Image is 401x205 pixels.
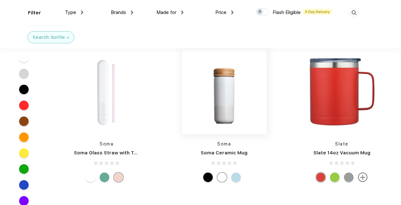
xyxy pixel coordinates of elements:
[203,173,213,182] div: Black
[344,173,354,182] div: Frosted Gray
[100,141,113,146] a: Soma
[81,11,83,14] img: dropdown.png
[100,173,109,182] div: Green
[32,34,65,41] div: Search: bottle
[358,173,368,182] img: more.svg
[111,10,126,15] span: Brands
[114,173,123,182] div: Pink
[65,10,76,15] span: Type
[182,50,267,134] img: func=resize&h=266
[313,150,370,156] a: Slate 14oz Vacuum Mug
[74,150,160,156] a: Soma Glass Straw with Travel Case
[156,10,176,15] span: Made for
[67,37,69,39] img: filter_cancel.svg
[215,10,226,15] span: Price
[299,50,384,134] img: func=resize&h=266
[316,173,326,182] div: Frosted Red
[201,150,247,156] a: Soma Ceramic Mug
[330,173,340,182] div: Frosted Green
[231,11,233,14] img: dropdown.png
[231,173,241,182] div: Mint
[335,141,348,146] a: Slate
[349,8,359,18] img: desktop_search.svg
[217,173,227,182] div: White
[86,173,95,182] div: White
[28,9,41,17] div: Filter
[303,9,332,15] span: 5 Day Delivery
[131,11,133,14] img: dropdown.png
[64,50,149,134] img: func=resize&h=266
[273,10,301,15] span: Flash Eligible
[181,11,183,14] img: dropdown.png
[217,141,231,146] a: Soma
